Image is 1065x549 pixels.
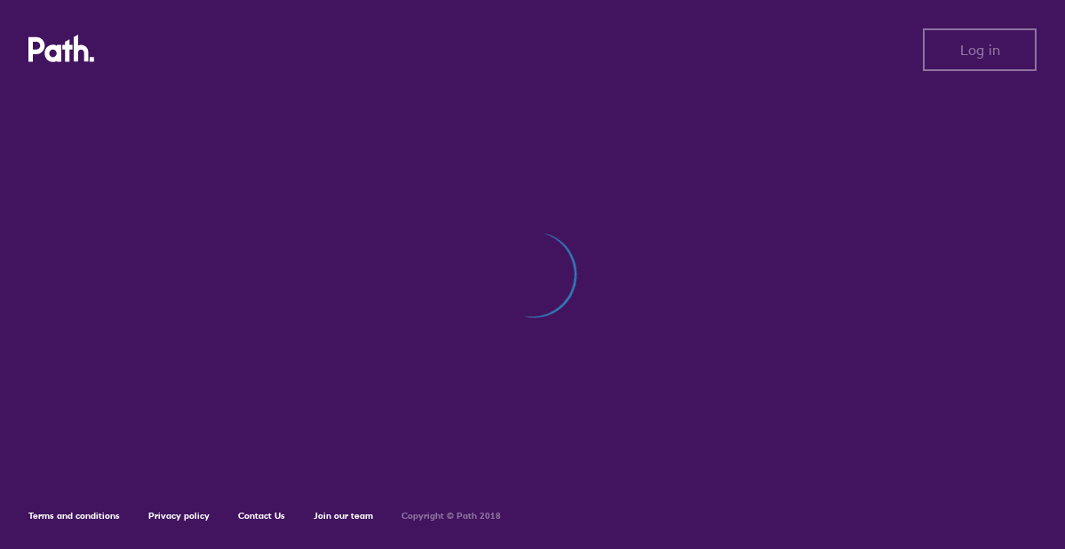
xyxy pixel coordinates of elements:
a: Privacy policy [148,510,210,521]
h6: Copyright © Path 2018 [401,511,501,521]
a: Terms and conditions [28,510,120,521]
span: Log in [960,42,1000,58]
button: Log in [923,28,1037,71]
a: Contact Us [238,510,285,521]
a: Join our team [314,510,373,521]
